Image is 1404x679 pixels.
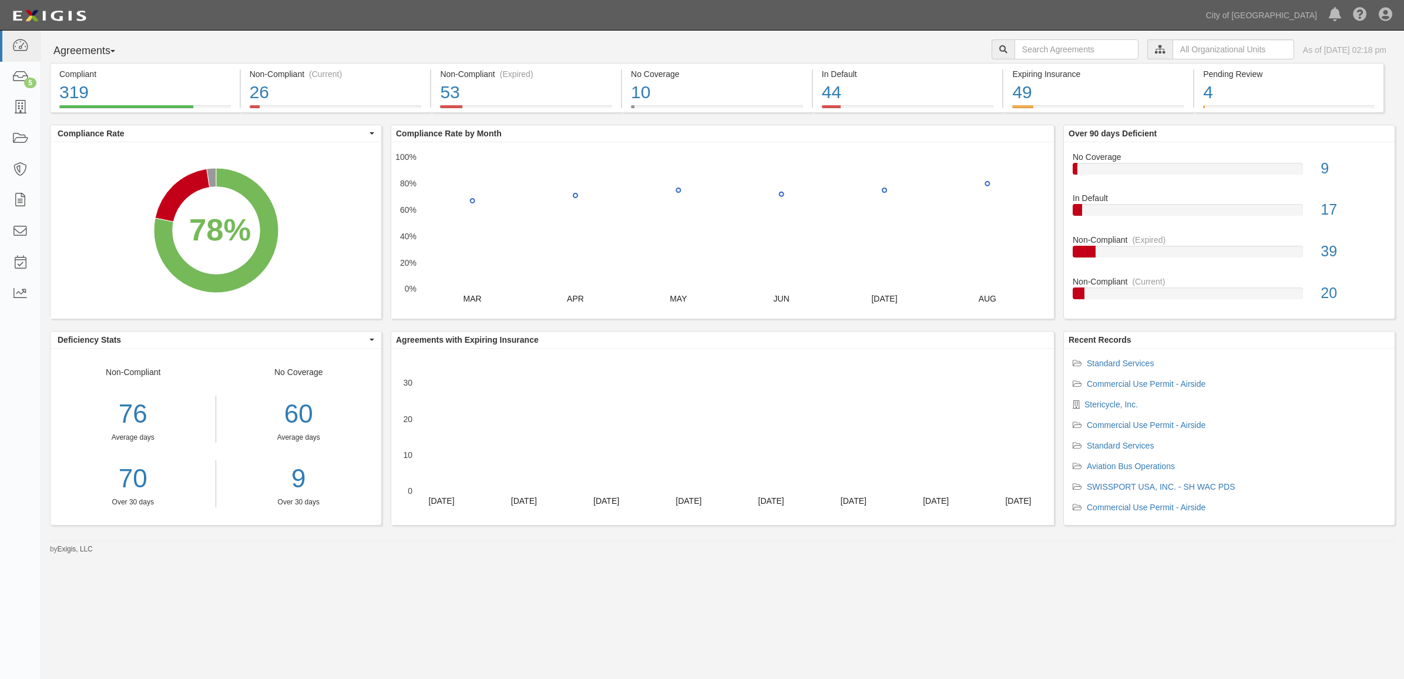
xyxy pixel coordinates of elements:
div: Non-Compliant [1064,276,1395,287]
a: Aviation Bus Operations [1087,461,1175,471]
div: 53 [440,80,612,105]
text: 40% [400,232,417,241]
a: No Coverage10 [622,105,812,115]
a: Non-Compliant(Current)26 [241,105,431,115]
div: 10 [631,80,803,105]
text: MAY [670,294,687,303]
div: Non-Compliant [51,366,216,507]
div: Non-Compliant [1064,234,1395,246]
text: 100% [395,152,417,162]
a: Commercial Use Permit - Airside [1087,379,1205,389]
div: No Coverage [1064,151,1395,163]
div: Non-Compliant (Expired) [440,68,612,80]
a: Non-Compliant(Expired)39 [1073,234,1386,276]
text: 80% [400,179,417,188]
div: (Expired) [1132,234,1165,246]
div: (Current) [309,68,342,80]
div: Over 30 days [51,497,216,507]
text: AUG [979,294,996,303]
a: Commercial Use Permit - Airside [1087,420,1205,430]
div: 39 [1312,241,1395,262]
a: Compliant319 [50,105,240,115]
div: Average days [225,433,373,443]
b: Compliance Rate by Month [396,129,502,138]
text: [DATE] [593,496,619,506]
a: Expiring Insurance49 [1003,105,1193,115]
div: Average days [51,433,216,443]
text: [DATE] [871,294,897,303]
a: 9 [225,460,373,497]
div: Expiring Insurance [1012,68,1184,80]
b: Agreements with Expiring Insurance [396,335,539,344]
svg: A chart. [51,142,381,319]
span: Deficiency Stats [58,334,367,346]
div: 44 [822,80,994,105]
div: Over 30 days [225,497,373,507]
div: (Current) [1132,276,1165,287]
div: 78% [189,208,251,252]
div: 5 [24,78,36,88]
text: 20 [403,414,412,423]
div: In Default [822,68,994,80]
input: All Organizational Units [1173,39,1294,59]
button: Agreements [50,39,138,63]
text: [DATE] [429,496,455,506]
text: 10 [403,450,412,460]
text: JUN [774,294,790,303]
a: In Default17 [1073,192,1386,234]
a: Standard Services [1087,441,1154,450]
div: 20 [1312,283,1395,304]
a: Non-Compliant(Current)20 [1073,276,1386,309]
a: Non-Compliant(Expired)53 [431,105,621,115]
a: City of [GEOGRAPHIC_DATA] [1200,4,1323,27]
div: 26 [250,80,422,105]
a: Commercial Use Permit - Airside [1087,503,1205,512]
div: As of [DATE] 02:18 pm [1303,44,1386,56]
div: 76 [51,396,216,433]
a: Stericycle, Inc. [1084,400,1138,409]
text: [DATE] [758,496,784,506]
img: logo-5460c22ac91f19d4615b14bd174203de0afe785f0fc80cf4dbbc73dc1793850b.png [9,5,90,26]
text: [DATE] [841,496,866,506]
text: [DATE] [923,496,949,506]
button: Compliance Rate [51,125,381,142]
div: 4 [1203,80,1375,105]
a: 70 [51,460,216,497]
div: No Coverage [216,366,382,507]
text: [DATE] [1005,496,1031,506]
div: 9 [1312,158,1395,179]
a: No Coverage9 [1073,151,1386,193]
div: A chart. [391,349,1054,525]
div: 17 [1312,199,1395,220]
text: 0 [408,486,412,496]
a: Standard Services [1087,359,1154,368]
div: Non-Compliant (Current) [250,68,422,80]
input: Search Agreements [1015,39,1138,59]
span: Compliance Rate [58,128,367,139]
a: SWISSPORT USA, INC. - SH WAC PDS [1087,482,1235,491]
div: 60 [225,396,373,433]
button: Deficiency Stats [51,332,381,348]
svg: A chart. [391,142,1054,319]
a: Pending Review4 [1194,105,1384,115]
b: Over 90 days Deficient [1069,129,1157,138]
text: [DATE] [676,496,701,506]
div: No Coverage [631,68,803,80]
div: Compliant [59,68,231,80]
i: Help Center - Complianz [1353,8,1367,22]
text: 30 [403,378,412,387]
small: by [50,544,93,554]
text: [DATE] [511,496,537,506]
div: (Expired) [500,68,533,80]
a: Exigis, LLC [58,545,93,553]
text: 20% [400,257,417,267]
div: 49 [1012,80,1184,105]
div: 319 [59,80,231,105]
text: 0% [405,284,417,293]
text: APR [567,294,584,303]
b: Recent Records [1069,335,1131,344]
